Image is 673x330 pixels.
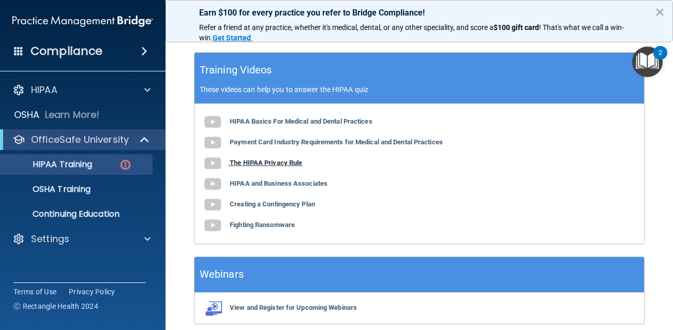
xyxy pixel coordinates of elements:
img: gray_youtube_icon.38fcd6cc.png [202,194,223,215]
p: OSHA [14,109,40,121]
p: HIPAA Training [7,159,92,170]
h5: Training Videos [200,61,272,79]
b: View and Register for Upcoming Webinars [230,304,357,311]
a: Privacy Policy [69,287,115,297]
img: gray_youtube_icon.38fcd6cc.png [202,174,223,194]
b: Creating a Contingency Plan [230,200,315,208]
p: Earn $100 for every practice you refer to Bridge Compliance! [199,8,639,18]
a: Get Started [213,34,252,42]
b: The HIPAA Privacy Rule [230,159,302,167]
button: Open Resource Center, 2 new notifications [632,47,663,77]
img: gray_youtube_icon.38fcd6cc.png [202,112,223,132]
a: HIPAA [12,84,151,96]
a: Settings [12,233,151,245]
img: PMB logo [12,11,153,32]
b: Fighting Ransomware [230,221,295,229]
p: HIPAA [31,84,57,96]
span: Refer a friend at any practice, whether it's medical, dental, or any other speciality, and score a [199,23,493,32]
strong: $100 gift card [493,23,539,32]
b: Payment Card Industry Requirements for Medical and Dental Practices [230,138,443,146]
a: OfficeSafe University [12,133,150,146]
img: danger-circle.6113f641.png [119,158,132,171]
img: gray_youtube_icon.38fcd6cc.png [202,153,223,174]
img: webinarIcon.c7ebbf15.png [202,301,223,316]
p: OSHA Training [7,184,91,194]
p: These videos can help you to answer the HIPAA quiz [200,85,639,94]
div: 2 [659,53,662,66]
p: Continuing Education [7,209,148,219]
h5: Webinars [200,265,244,283]
span: Ⓒ Rectangle Health 2024 [13,301,98,311]
b: HIPAA Basics For Medical and Dental Practices [230,117,372,125]
b: HIPAA and Business Associates [230,179,327,187]
img: gray_youtube_icon.38fcd6cc.png [202,132,223,153]
p: Settings [31,233,69,245]
button: Close [655,4,665,20]
strong: Get Started [213,34,251,42]
img: gray_youtube_icon.38fcd6cc.png [202,215,223,236]
a: Terms of Use [13,287,56,297]
span: ! That's what we call a win-win. [199,23,624,42]
p: Learn More! [45,109,100,121]
h4: Compliance [31,44,102,58]
p: OfficeSafe University [31,133,129,146]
